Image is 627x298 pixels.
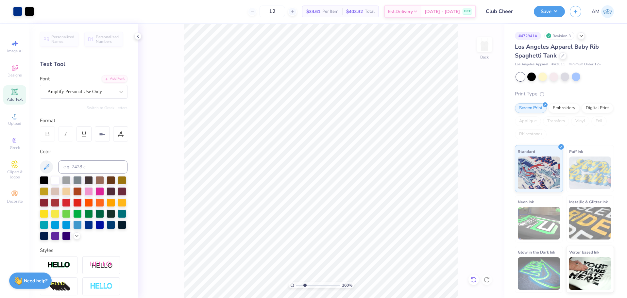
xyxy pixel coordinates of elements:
[569,257,611,290] img: Water based Ink
[591,116,607,126] div: Foil
[24,278,47,284] strong: Need help?
[47,261,70,269] img: Stroke
[425,8,460,15] span: [DATE] - [DATE]
[569,249,599,256] span: Water based Ink
[306,8,320,15] span: $33.61
[518,157,560,189] img: Standard
[464,9,471,14] span: FREE
[592,5,614,18] a: AM
[10,145,20,150] span: Greek
[549,103,580,113] div: Embroidery
[7,199,23,204] span: Decorate
[515,32,541,40] div: # 472841A
[51,35,75,44] span: Personalized Names
[534,6,565,17] button: Save
[58,160,127,174] input: e.g. 7428 c
[40,60,127,69] div: Text Tool
[40,148,127,156] div: Color
[322,8,338,15] span: Per Item
[90,261,113,269] img: Shadow
[551,62,565,67] span: # 43011
[515,116,541,126] div: Applique
[47,281,70,292] img: 3d Illusion
[40,117,128,124] div: Format
[480,54,489,60] div: Back
[388,8,413,15] span: Est. Delivery
[582,103,613,113] div: Digital Print
[342,282,352,288] span: 260 %
[7,48,23,54] span: Image AI
[40,75,50,83] label: Font
[543,116,569,126] div: Transfers
[515,129,547,139] div: Rhinestones
[90,283,113,290] img: Negative Space
[518,249,555,256] span: Glow in the Dark Ink
[260,6,285,17] input: – –
[568,62,601,67] span: Minimum Order: 12 +
[8,121,21,126] span: Upload
[40,247,127,254] div: Styles
[569,207,611,240] img: Metallic & Glitter Ink
[478,38,491,51] img: Back
[518,207,560,240] img: Neon Ink
[518,257,560,290] img: Glow in the Dark Ink
[3,169,26,180] span: Clipart & logos
[601,5,614,18] img: Arvi Mikhail Parcero
[8,73,22,78] span: Designs
[7,97,23,102] span: Add Text
[544,32,574,40] div: Revision 3
[569,148,583,155] span: Puff Ink
[592,8,600,15] span: AM
[102,75,127,83] div: Add Font
[569,157,611,189] img: Puff Ink
[518,198,534,205] span: Neon Ink
[571,116,589,126] div: Vinyl
[481,5,529,18] input: Untitled Design
[96,35,119,44] span: Personalized Numbers
[515,90,614,98] div: Print Type
[346,8,363,15] span: $403.32
[515,103,547,113] div: Screen Print
[515,43,599,59] span: Los Angeles Apparel Baby Rib Spaghetti Tank
[365,8,375,15] span: Total
[515,62,548,67] span: Los Angeles Apparel
[569,198,608,205] span: Metallic & Glitter Ink
[518,148,535,155] span: Standard
[87,105,127,110] button: Switch to Greek Letters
